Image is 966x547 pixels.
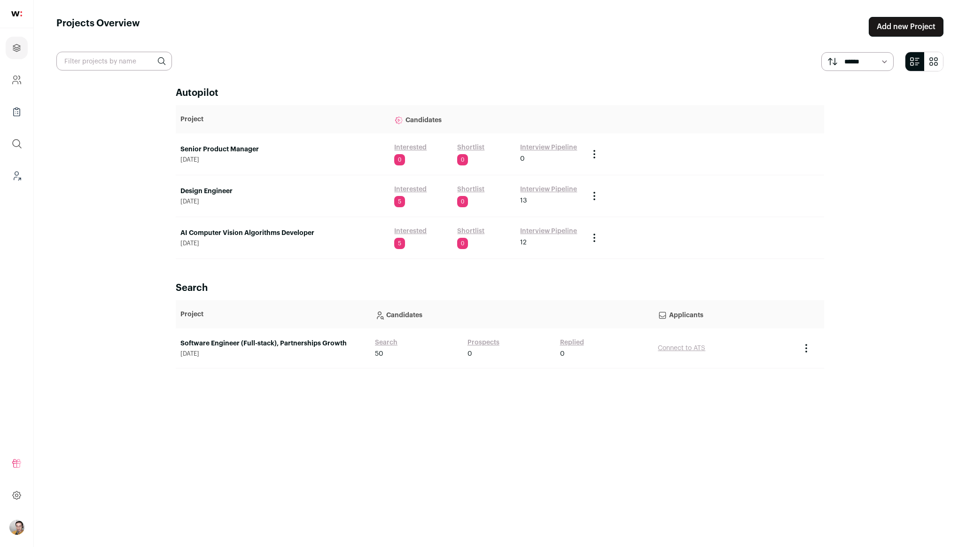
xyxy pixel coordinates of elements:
p: Project [180,115,385,124]
span: 12 [520,238,527,247]
h2: Search [176,281,824,295]
a: Shortlist [457,143,484,152]
a: Leads (Backoffice) [6,164,28,187]
p: Applicants [658,305,791,324]
span: 0 [457,196,468,207]
span: 0 [467,349,472,359]
a: Interested [394,143,427,152]
span: [DATE] [180,156,385,164]
a: Prospects [467,338,499,347]
span: 0 [520,154,525,164]
button: Project Actions [589,190,600,202]
span: 5 [394,238,405,249]
img: wellfound-shorthand-0d5821cbd27db2630d0214b213865d53afaa358527fdda9d0ea32b1df1b89c2c.svg [11,11,22,16]
span: [DATE] [180,350,366,358]
a: Add new Project [869,17,943,37]
p: Candidates [375,305,648,324]
a: Company and ATS Settings [6,69,28,91]
button: Project Actions [801,343,812,354]
a: Projects [6,37,28,59]
span: 0 [560,349,565,359]
img: 144000-medium_jpg [9,520,24,535]
span: 50 [375,349,383,359]
a: Shortlist [457,185,484,194]
span: 0 [394,154,405,165]
a: Replied [560,338,584,347]
button: Open dropdown [9,520,24,535]
a: Interview Pipeline [520,185,577,194]
a: Interested [394,227,427,236]
span: 5 [394,196,405,207]
span: [DATE] [180,198,385,205]
p: Candidates [394,110,579,129]
input: Filter projects by name [56,52,172,70]
button: Project Actions [589,148,600,160]
a: Interview Pipeline [520,227,577,236]
button: Project Actions [589,232,600,243]
span: 0 [457,154,468,165]
a: Interview Pipeline [520,143,577,152]
a: Company Lists [6,101,28,123]
a: AI Computer Vision Algorithms Developer [180,228,385,238]
span: [DATE] [180,240,385,247]
p: Project [180,310,366,319]
a: Senior Product Manager [180,145,385,154]
a: Design Engineer [180,187,385,196]
a: Software Engineer (Full-stack), Partnerships Growth [180,339,366,348]
h1: Projects Overview [56,17,140,37]
span: 0 [457,238,468,249]
h2: Autopilot [176,86,824,100]
span: 13 [520,196,527,205]
a: Interested [394,185,427,194]
a: Search [375,338,397,347]
a: Shortlist [457,227,484,236]
a: Connect to ATS [658,345,705,352]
